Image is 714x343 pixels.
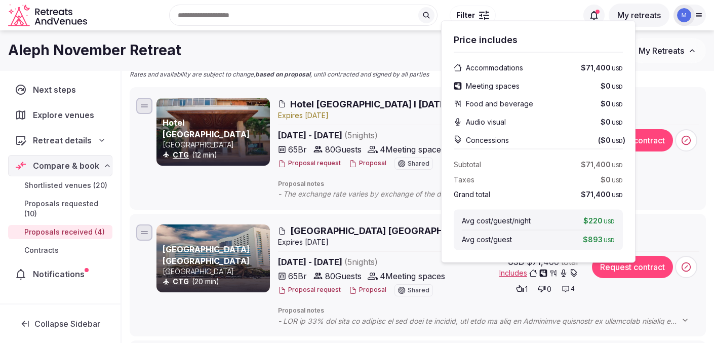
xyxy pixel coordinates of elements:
[33,268,89,280] span: Notifications
[535,282,554,296] button: 0
[8,79,112,100] a: Next steps
[547,284,551,294] span: 0
[612,119,623,125] span: USD
[163,118,250,139] a: Hotel [GEOGRAPHIC_DATA]
[290,98,483,110] span: Hotel [GEOGRAPHIC_DATA] I [DATE]-[DATE]
[8,4,89,27] svg: Retreats and Venues company logo
[344,257,378,267] span: ( 5 night s )
[601,99,623,109] span: $0
[462,234,512,244] label: Avg cost/guest
[581,189,623,200] span: $71,400
[612,177,623,183] span: USD
[609,10,669,20] a: My retreats
[278,307,699,315] span: Proposal notes
[278,129,456,141] span: [DATE] - [DATE]
[629,38,706,63] button: My Retreats
[454,160,481,170] label: Subtotal
[349,286,386,294] button: Proposal
[598,135,601,145] span: (
[24,227,105,237] span: Proposals received (4)
[408,161,429,167] span: Shared
[173,150,189,159] a: CTG
[466,99,533,109] span: Food and beverage
[163,266,268,277] p: [GEOGRAPHIC_DATA]
[408,287,429,293] span: Shared
[639,46,684,56] span: My Retreats
[8,225,112,239] a: Proposals received (4)
[601,174,623,184] span: $0
[24,180,107,190] span: Shortlisted venues (20)
[290,224,555,237] span: [GEOGRAPHIC_DATA] [GEOGRAPHIC_DATA] I [DATE]-[DATE]
[278,159,341,168] button: Proposal request
[581,63,623,73] span: $71,400
[466,63,523,73] span: Accommodations
[278,189,471,199] span: - The exchange rate varies by exchange of the day.
[601,135,623,145] span: $0
[583,234,615,244] span: $893
[612,162,623,168] span: USD
[623,135,625,145] span: )
[33,134,92,146] span: Retreat details
[8,104,112,126] a: Explore venues
[288,143,307,156] span: 65 Br
[33,109,98,121] span: Explore venues
[34,319,100,329] span: Collapse Sidebar
[571,285,575,293] span: 4
[612,101,623,107] span: USD
[380,270,445,282] span: 4 Meeting spaces
[612,83,623,89] span: USD
[612,192,623,198] span: USD
[24,245,59,255] span: Contracts
[130,70,429,79] p: Rates and availability are subject to change, , until contracted and signed by all parties
[325,270,362,282] span: 80 Guests
[288,270,307,282] span: 65 Br
[601,117,623,127] span: $0
[456,10,475,20] span: Filter
[8,178,112,193] a: Shortlisted venues (20)
[583,215,615,225] span: $220
[601,81,623,91] span: $0
[278,316,699,326] span: - LOR ip 33% dol sita co adipisc el sed doei te incidid, utl etdo ma aliq en Adminimve quisnostr ...
[33,84,80,96] span: Next steps
[163,277,268,287] div: (20 min)
[8,41,181,60] h1: Aleph November Retreat
[462,215,531,225] label: Avg cost/guest/night
[592,256,673,278] button: Request contract
[33,160,99,172] span: Compare & book
[8,313,112,335] button: Collapse Sidebar
[24,199,108,219] span: Proposals requested (10)
[278,110,699,121] div: Expire s [DATE]
[278,256,456,268] span: [DATE] - [DATE]
[612,137,623,143] span: USD
[8,197,112,221] a: Proposals requested (10)
[466,81,520,91] span: Meeting spaces
[454,174,474,184] label: Taxes
[466,117,506,127] span: Audio visual
[466,135,509,145] span: Concessions
[278,286,341,294] button: Proposal request
[454,33,623,46] h2: Price includes
[173,277,189,287] button: CTG
[278,180,699,188] span: Proposal notes
[8,263,112,285] a: Notifications
[499,268,578,278] button: Includes
[255,70,310,78] strong: based on proposal
[163,150,268,160] div: (12 min)
[173,277,189,286] a: CTG
[612,65,623,71] span: USD
[604,218,615,224] span: USD
[278,237,699,247] div: Expire s [DATE]
[349,159,386,168] button: Proposal
[450,6,496,25] button: Filter
[604,237,615,243] span: USD
[525,284,528,294] span: 1
[380,143,445,156] span: 4 Meeting spaces
[513,282,531,296] button: 1
[163,140,268,150] p: [GEOGRAPHIC_DATA]
[8,4,89,27] a: Visit the homepage
[677,8,691,22] img: maddie
[581,160,623,170] span: $71,400
[344,130,378,140] span: ( 5 night s )
[609,4,669,27] button: My retreats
